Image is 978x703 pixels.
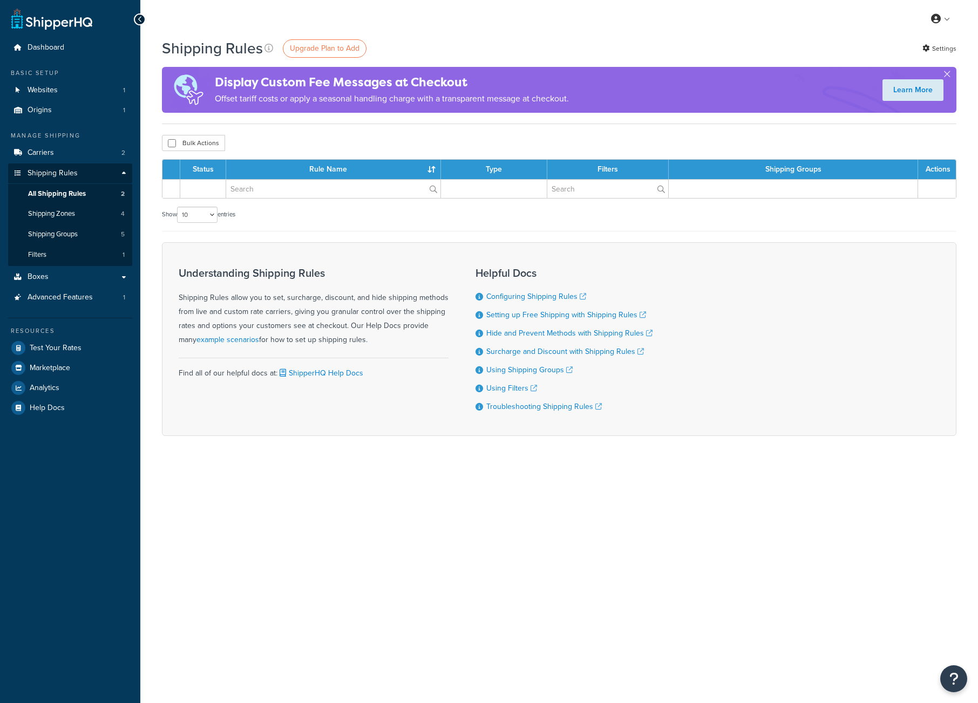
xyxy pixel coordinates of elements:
span: 1 [123,293,125,302]
a: Advanced Features 1 [8,288,132,308]
a: Help Docs [8,398,132,418]
a: Setting up Free Shipping with Shipping Rules [486,309,646,320]
a: Websites 1 [8,80,132,100]
span: Marketplace [30,364,70,373]
a: Shipping Zones 4 [8,204,132,224]
a: All Shipping Rules 2 [8,184,132,204]
label: Show entries [162,207,235,223]
th: Status [180,160,226,179]
li: All Shipping Rules [8,184,132,204]
a: Test Your Rates [8,338,132,358]
a: Shipping Rules [8,163,132,183]
th: Actions [918,160,956,179]
li: Shipping Zones [8,204,132,224]
a: Origins 1 [8,100,132,120]
h4: Display Custom Fee Messages at Checkout [215,73,569,91]
a: Settings [922,41,956,56]
a: Hide and Prevent Methods with Shipping Rules [486,327,653,339]
li: Shipping Rules [8,163,132,266]
a: Troubleshooting Shipping Rules [486,401,602,412]
h1: Shipping Rules [162,38,263,59]
a: Shipping Groups 5 [8,224,132,244]
span: Analytics [30,384,59,393]
a: Carriers 2 [8,143,132,163]
th: Type [441,160,547,179]
a: Boxes [8,267,132,287]
li: Carriers [8,143,132,163]
span: Test Your Rates [30,344,81,353]
a: Dashboard [8,38,132,58]
span: All Shipping Rules [28,189,86,199]
a: Using Filters [486,383,537,394]
span: Carriers [28,148,54,158]
span: Dashboard [28,43,64,52]
span: Help Docs [30,404,65,413]
h3: Understanding Shipping Rules [179,267,449,279]
button: Open Resource Center [940,665,967,692]
div: Shipping Rules allow you to set, surcharge, discount, and hide shipping methods from live and cus... [179,267,449,347]
span: 4 [121,209,125,219]
a: Marketplace [8,358,132,378]
a: ShipperHQ Help Docs [277,367,363,379]
button: Bulk Actions [162,135,225,151]
select: Showentries [177,207,218,223]
a: Configuring Shipping Rules [486,291,586,302]
a: ShipperHQ Home [11,8,92,30]
span: 2 [121,189,125,199]
li: Websites [8,80,132,100]
a: Surcharge and Discount with Shipping Rules [486,346,644,357]
span: Shipping Rules [28,169,78,178]
li: Advanced Features [8,288,132,308]
a: Learn More [882,79,943,101]
span: Shipping Zones [28,209,75,219]
a: Filters 1 [8,245,132,265]
span: 2 [121,148,125,158]
div: Find all of our helpful docs at: [179,358,449,380]
span: 1 [123,250,125,260]
th: Rule Name [226,160,441,179]
span: 5 [121,230,125,239]
span: Boxes [28,272,49,282]
a: Using Shipping Groups [486,364,573,376]
li: Shipping Groups [8,224,132,244]
div: Basic Setup [8,69,132,78]
div: Manage Shipping [8,131,132,140]
input: Search [547,180,669,198]
div: Resources [8,326,132,336]
input: Search [226,180,440,198]
span: Websites [28,86,58,95]
span: 1 [123,106,125,115]
span: Shipping Groups [28,230,78,239]
li: Filters [8,245,132,265]
a: Analytics [8,378,132,398]
p: Offset tariff costs or apply a seasonal handling charge with a transparent message at checkout. [215,91,569,106]
span: 1 [123,86,125,95]
span: Origins [28,106,52,115]
span: Advanced Features [28,293,93,302]
h3: Helpful Docs [476,267,653,279]
th: Shipping Groups [669,160,918,179]
a: example scenarios [196,334,259,345]
span: Upgrade Plan to Add [290,43,359,54]
a: Upgrade Plan to Add [283,39,366,58]
li: Origins [8,100,132,120]
img: duties-banner-06bc72dcb5fe05cb3f9472aba00be2ae8eb53ab6f0d8bb03d382ba314ac3c341.png [162,67,215,113]
th: Filters [547,160,669,179]
span: Filters [28,250,46,260]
